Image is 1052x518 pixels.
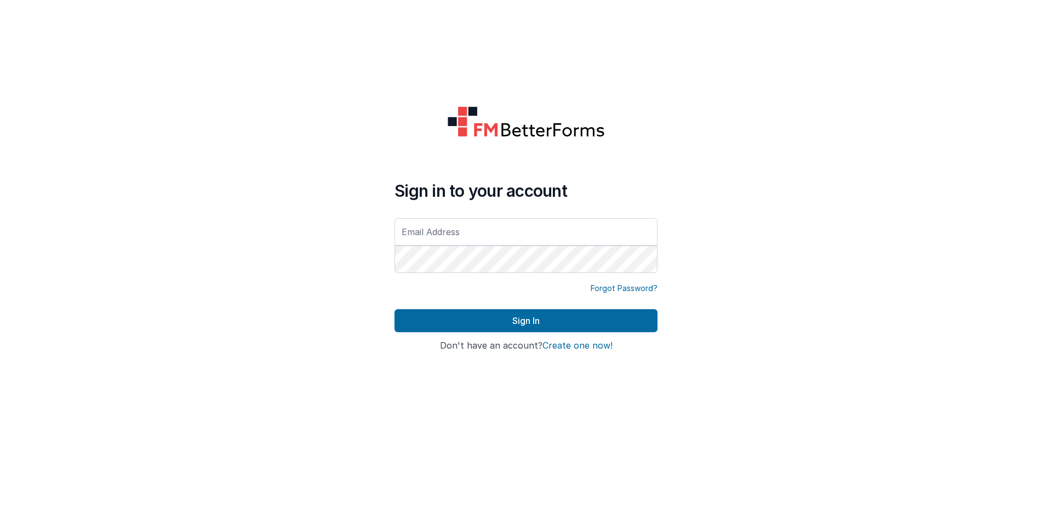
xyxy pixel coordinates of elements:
[395,341,658,351] h4: Don't have an account?
[395,218,658,246] input: Email Address
[395,181,658,201] h4: Sign in to your account
[395,309,658,332] button: Sign In
[542,341,613,351] button: Create one now!
[591,283,658,294] a: Forgot Password?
